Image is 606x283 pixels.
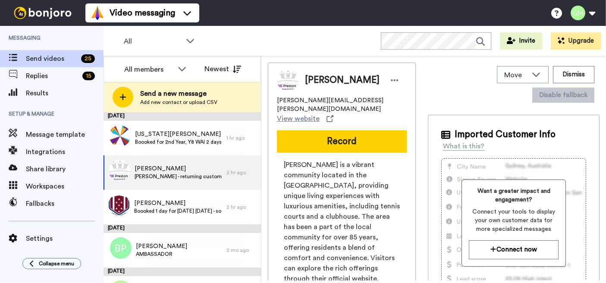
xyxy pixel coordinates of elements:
[124,64,173,75] div: All members
[22,258,81,269] button: Collapse menu
[26,53,78,64] span: Send videos
[124,36,182,47] span: All
[504,70,528,80] span: Move
[135,138,222,145] span: Boooked for 2nd Year, Y8 WAI 2 days in Jan with [PERSON_NAME] and T
[104,224,261,233] div: [DATE]
[469,208,559,233] span: Connect your tools to display your own customer data for more specialized messages
[135,130,222,138] span: [US_STATE][PERSON_NAME]
[81,54,95,63] div: 25
[135,173,222,180] span: [PERSON_NAME] - returning customer booked 1 day with Y11 in November - [PERSON_NAME]
[226,204,257,211] div: 2 hr ago
[109,160,130,181] img: 69726209-1ccd-4cc1-8b1a-dda94c5dd0ba.png
[26,164,104,174] span: Share library
[277,130,407,153] button: Record
[140,88,217,99] span: Send a new message
[26,181,104,192] span: Workspaces
[134,208,222,214] span: Boooked 1 day for [DATE] [DATE] - so please adapt your message accordingly depending on when you ...
[10,7,75,19] img: bj-logo-header-white.svg
[136,251,187,258] span: AMBASSADOR
[135,164,222,173] span: [PERSON_NAME]
[26,129,104,140] span: Message template
[104,267,261,276] div: [DATE]
[226,247,257,254] div: 2 mo ago
[277,69,298,91] img: Image of Naomi Richards
[26,71,79,81] span: Replies
[553,66,594,83] button: Dismiss
[443,141,484,151] div: What is this?
[532,88,594,103] button: Disable fallback
[305,74,380,87] span: [PERSON_NAME]
[277,113,320,124] span: View website
[82,72,95,80] div: 15
[277,113,333,124] a: View website
[136,242,187,251] span: [PERSON_NAME]
[104,112,261,121] div: [DATE]
[500,32,542,50] button: Invite
[26,233,104,244] span: Settings
[226,135,257,141] div: 1 hr ago
[226,169,257,176] div: 2 hr ago
[39,260,74,267] span: Collapse menu
[134,199,222,208] span: [PERSON_NAME]
[140,99,217,106] span: Add new contact or upload CSV
[551,32,601,50] button: Upgrade
[110,237,132,259] img: bp.png
[26,88,104,98] span: Results
[469,240,559,259] button: Connect now
[26,147,104,157] span: Integrations
[198,60,248,78] button: Newest
[108,194,130,216] img: 6a275c43-4fff-45f7-8270-2b8d9d7c86c2.png
[109,125,131,147] img: 3eafb8d6-e318-47b1-b386-57803db57c70.png
[110,7,175,19] span: Video messaging
[91,6,104,20] img: vm-color.svg
[26,198,104,209] span: Fallbacks
[469,187,559,204] span: Want a greater impact and engagement?
[277,96,407,113] span: [PERSON_NAME][EMAIL_ADDRESS][PERSON_NAME][DOMAIN_NAME]
[455,128,556,141] span: Imported Customer Info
